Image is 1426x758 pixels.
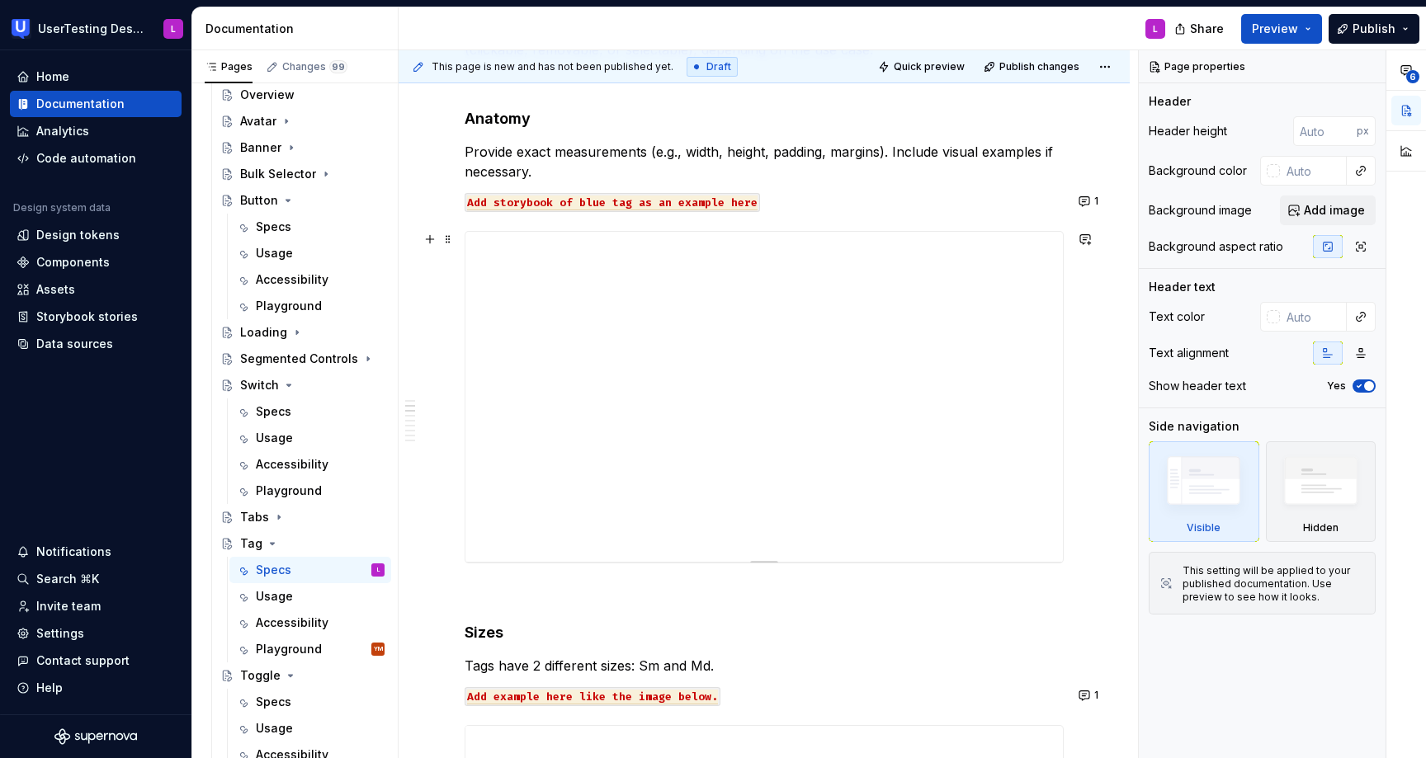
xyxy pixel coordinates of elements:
a: Components [10,249,182,275]
button: Quick preview [873,55,972,78]
div: Usage [256,588,293,605]
span: Add image [1304,202,1365,219]
div: Pages [205,60,253,73]
h4: Anatomy [465,109,1064,129]
div: Search ⌘K [36,571,99,587]
div: YM [374,641,383,657]
a: Code automation [10,145,182,172]
span: 1 [1094,195,1098,208]
div: Accessibility [256,456,328,473]
div: Contact support [36,652,130,669]
div: Header height [1149,123,1227,139]
p: Provide exact measurements (e.g., width, height, padding, margins). Include visual examples if ne... [465,142,1064,181]
a: Button [214,187,391,214]
a: Segmented Controls [214,346,391,372]
div: Header [1149,93,1191,110]
div: Specs [256,694,291,710]
button: Publish changes [979,55,1087,78]
div: Loading [240,324,287,341]
button: 1 [1074,190,1106,213]
a: Switch [214,372,391,398]
a: Accessibility [229,610,391,636]
div: Switch [240,377,279,393]
button: Search ⌘K [10,566,182,592]
div: Hidden [1266,441,1376,542]
div: Overview [240,87,295,103]
button: Publish [1329,14,1419,44]
button: Add image [1280,195,1376,225]
div: UserTesting Design System [38,21,144,37]
a: Specs [229,689,391,715]
div: Playground [256,483,322,499]
div: Bulk Selector [240,166,316,182]
div: Toggle [240,667,281,684]
a: Settings [10,620,182,647]
div: Storybook stories [36,308,138,325]
input: Auto [1280,302,1347,332]
a: Specs [229,214,391,240]
div: Design tokens [36,227,120,243]
div: Accessibility [256,271,328,288]
button: Help [10,675,182,701]
div: Invite team [36,598,101,614]
div: Playground [256,641,322,657]
div: Avatar [240,113,276,129]
div: Changes [282,60,347,73]
div: Specs [256,219,291,235]
a: Usage [229,425,391,451]
div: Documentation [205,21,391,37]
div: Design system data [13,201,111,214]
button: UserTesting Design SystemL [3,11,188,46]
div: Button [240,192,278,209]
div: Background aspect ratio [1149,238,1283,255]
a: Storybook stories [10,304,182,330]
span: This page is new and has not been published yet. [432,60,673,73]
span: Share [1190,21,1224,37]
div: Visible [1149,441,1259,542]
div: Text alignment [1149,345,1229,361]
div: Data sources [36,336,113,352]
img: 41adf70f-fc1c-4662-8e2d-d2ab9c673b1b.png [12,19,31,39]
a: Accessibility [229,451,391,478]
a: Specs [229,398,391,425]
div: Specs [256,562,291,578]
div: Text color [1149,308,1205,325]
div: L [171,22,176,35]
a: Supernova Logo [54,728,137,745]
a: Tag [214,530,391,557]
div: L [377,562,380,578]
div: L [1153,22,1158,35]
div: Banner [240,139,281,156]
span: 99 [329,60,347,73]
div: Specs [256,403,291,420]
div: Playground [256,298,322,314]
span: 1 [1094,689,1098,702]
a: Playground [229,478,391,504]
span: Preview [1252,21,1298,37]
button: Share [1166,14,1235,44]
span: Add example here like the image below. [467,690,718,704]
div: Analytics [36,123,89,139]
div: Header text [1149,279,1216,295]
button: Preview [1241,14,1322,44]
button: Notifications [10,539,182,565]
div: Segmented Controls [240,351,358,367]
div: Usage [256,720,293,737]
a: PlaygroundYM [229,636,391,662]
a: Tabs [214,504,391,530]
a: Playground [229,293,391,319]
a: Usage [229,240,391,266]
span: Quick preview [894,60,965,73]
a: Assets [10,276,182,303]
a: Toggle [214,662,391,689]
label: Yes [1327,379,1346,393]
a: Home [10,64,182,90]
div: Background color [1149,162,1247,179]
div: Tabs [240,509,269,525]
div: Usage [256,245,293,261]
a: SpecsL [229,557,391,583]
div: Show header text [1149,378,1246,394]
a: Analytics [10,118,182,144]
div: Tag [240,535,262,552]
a: Avatar [214,108,391,134]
